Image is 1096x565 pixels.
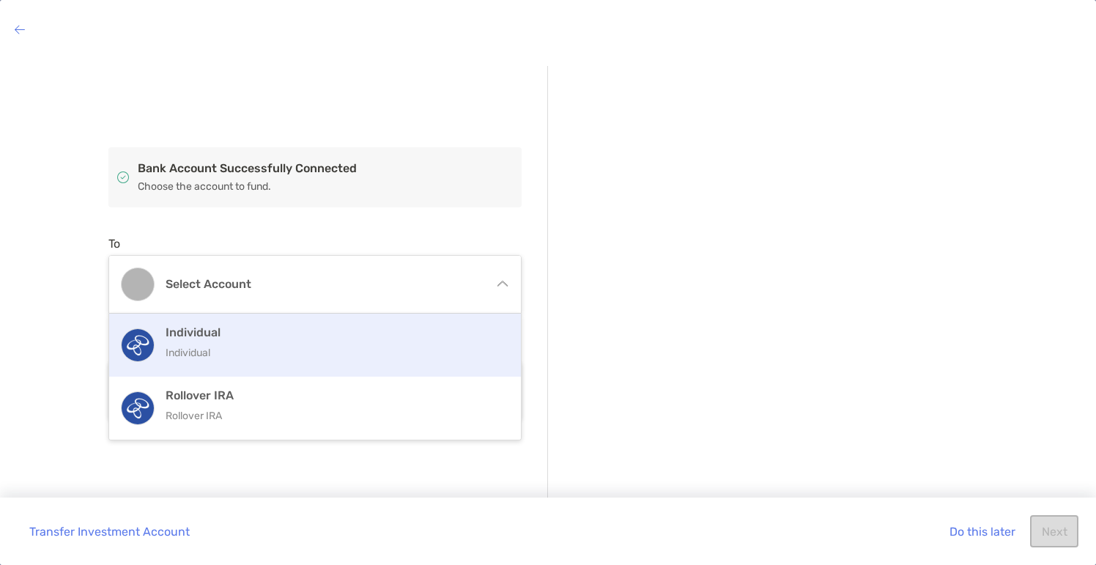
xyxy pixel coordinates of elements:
button: Transfer Investment Account [18,515,201,547]
h4: Individual [166,325,496,339]
h4: Select account [166,277,482,291]
button: Do this later [938,515,1026,547]
p: Choose the account to fund. [138,177,522,196]
label: To [108,237,120,251]
p: Rollover IRA [166,407,496,425]
h4: Rollover IRA [166,388,496,402]
p: Individual [166,344,496,362]
img: Individual [122,329,154,361]
p: Bank Account Successfully Connected [138,159,522,177]
img: Rollover IRA [122,392,154,424]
